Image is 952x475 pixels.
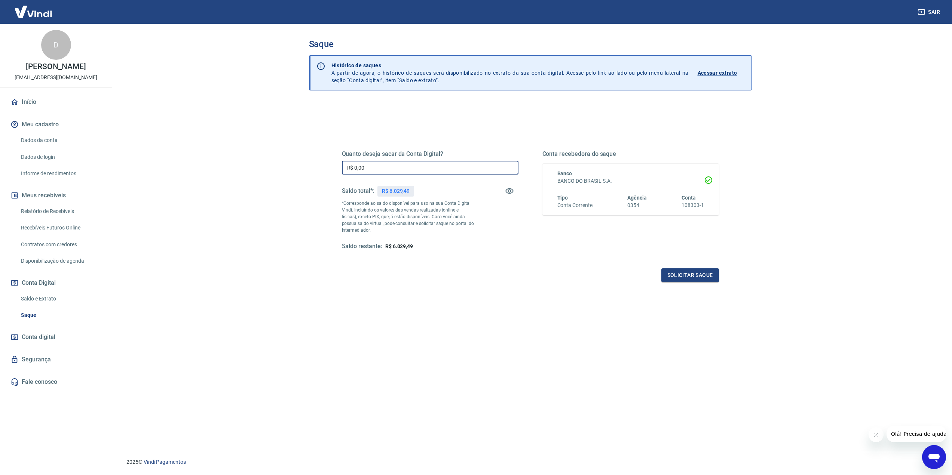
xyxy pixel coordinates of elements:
[331,62,689,84] p: A partir de agora, o histórico de saques será disponibilizado no extrato da sua conta digital. Ac...
[18,308,103,323] a: Saque
[18,237,103,252] a: Contratos com credores
[9,187,103,204] button: Meus recebíveis
[9,116,103,133] button: Meu cadastro
[698,69,737,77] p: Acessar extrato
[557,170,572,176] span: Banco
[18,204,103,219] a: Relatório de Recebíveis
[18,291,103,306] a: Saldo e Extrato
[18,220,103,235] a: Recebíveis Futuros Online
[26,63,86,71] p: [PERSON_NAME]
[922,445,946,469] iframe: Botão para abrir a janela de mensagens
[627,195,647,201] span: Agência
[18,133,103,148] a: Dados da conta
[887,426,946,442] iframe: Mensagem da empresa
[342,187,374,195] h5: Saldo total*:
[627,201,647,209] h6: 0354
[385,243,413,249] span: R$ 6.029,49
[41,30,71,60] div: D
[661,268,719,282] button: Solicitar saque
[557,195,568,201] span: Tipo
[309,39,752,49] h3: Saque
[342,150,518,158] h5: Quanto deseja sacar da Conta Digital?
[869,427,884,442] iframe: Fechar mensagem
[4,5,63,11] span: Olá! Precisa de ajuda?
[331,62,689,69] p: Histórico de saques
[9,329,103,345] a: Conta digital
[9,374,103,390] a: Fale conosco
[9,0,58,23] img: Vindi
[9,351,103,368] a: Segurança
[542,150,719,158] h5: Conta recebedora do saque
[144,459,186,465] a: Vindi Pagamentos
[342,243,382,250] h5: Saldo restante:
[682,195,696,201] span: Conta
[557,177,704,185] h6: BANCO DO BRASIL S.A.
[22,332,55,342] span: Conta digital
[18,149,103,165] a: Dados de login
[557,201,593,209] h6: Conta Corrente
[698,62,746,84] a: Acessar extrato
[9,94,103,110] a: Início
[682,201,704,209] h6: 108303-1
[126,458,934,466] p: 2025 ©
[18,253,103,269] a: Disponibilização de agenda
[342,200,474,234] p: *Corresponde ao saldo disponível para uso na sua Conta Digital Vindi. Incluindo os valores das ve...
[18,166,103,181] a: Informe de rendimentos
[9,275,103,291] button: Conta Digital
[15,74,97,81] p: [EMAIL_ADDRESS][DOMAIN_NAME]
[382,187,410,195] p: R$ 6.029,49
[916,5,943,19] button: Sair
